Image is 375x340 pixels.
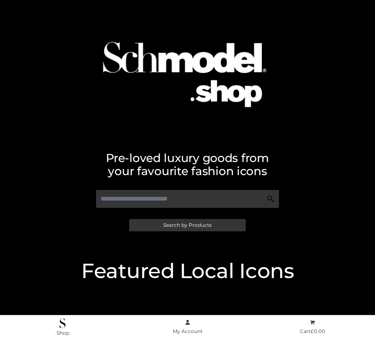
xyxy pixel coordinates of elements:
span: My Account [173,328,203,334]
img: .Shop [59,318,66,328]
span: £ [311,328,314,334]
a: Cart£0.00 [250,318,375,336]
bdi: 0.00 [311,328,325,334]
span: Cart [300,328,325,334]
a: My Account [125,318,250,336]
span: .Shop [55,330,69,336]
img: Search Icon [267,195,275,203]
a: Search by Products [129,219,246,231]
span: Search by Products [163,223,212,228]
h2: Pre-loved luxury goods from your favourite fashion icons [4,151,371,178]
